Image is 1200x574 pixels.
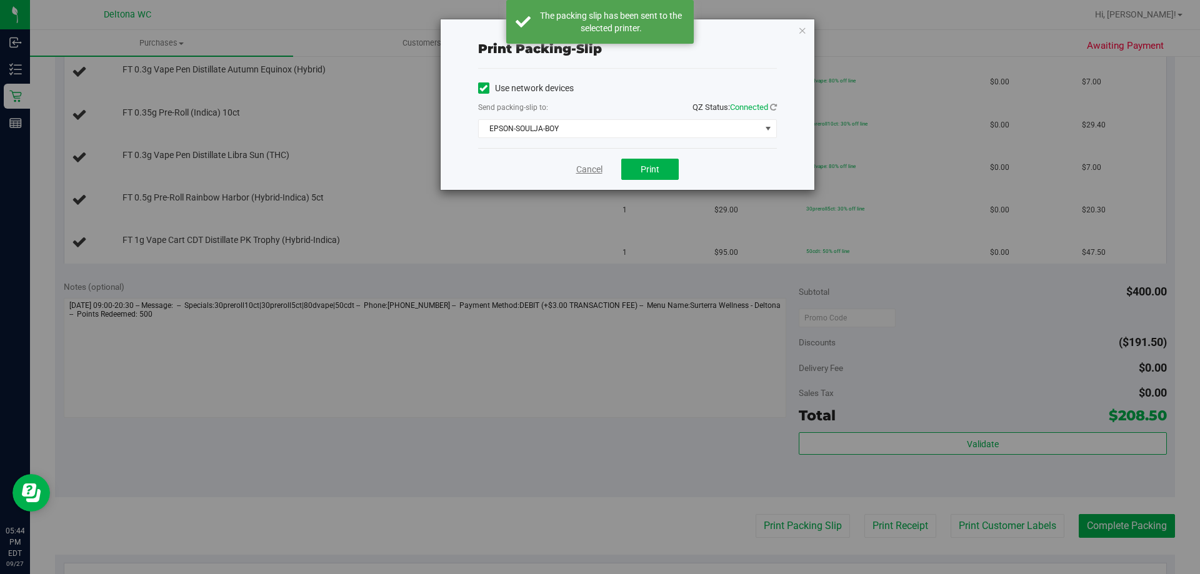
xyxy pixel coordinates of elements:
[478,102,548,113] label: Send packing-slip to:
[537,9,684,34] div: The packing slip has been sent to the selected printer.
[576,163,602,176] a: Cancel
[621,159,679,180] button: Print
[760,120,776,137] span: select
[12,474,50,512] iframe: Resource center
[730,102,768,112] span: Connected
[478,41,602,56] span: Print packing-slip
[692,102,777,112] span: QZ Status:
[478,82,574,95] label: Use network devices
[479,120,761,137] span: EPSON-SOULJA-BOY
[641,164,659,174] span: Print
